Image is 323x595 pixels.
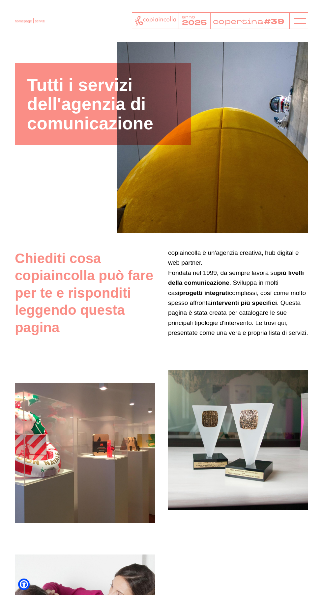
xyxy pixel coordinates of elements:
strong: interventi più specifici [211,299,277,306]
tspan: 2025 [182,18,207,28]
tspan: #39 [266,16,286,27]
h1: Tutti i servizi dell'agenzia di comunicazione [27,75,179,133]
tspan: anno [182,14,195,20]
span: servizi [35,19,45,23]
a: homepage [15,19,32,23]
p: copiaincolla è un'agenzia creativa, hub digital e web partner. Fondata nel 1999, da sempre lavora... [168,248,308,338]
img: Tutti i servizi dell'agenzia di comunicazione [103,28,322,247]
strong: progetti integrati [179,289,229,296]
tspan: copertina [213,16,265,26]
a: Open Accessibility Menu [20,580,28,588]
h2: Chiediti cosa copiaincolla può fare per te e risponditi leggendo questa pagina [15,250,155,337]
